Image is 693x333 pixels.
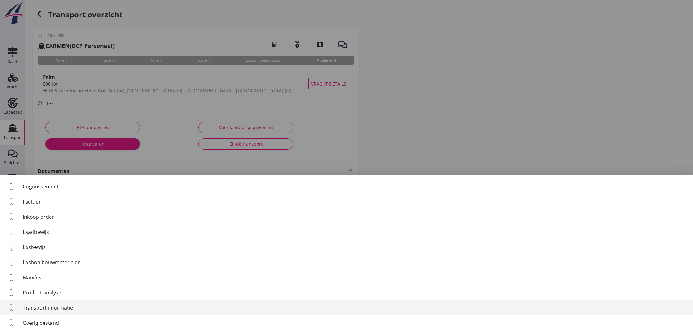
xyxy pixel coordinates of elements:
[23,319,688,327] div: Overig bestand
[6,197,16,207] i: attach_file
[6,227,16,237] i: attach_file
[23,183,688,190] div: Cognossement
[6,212,16,222] i: attach_file
[6,242,16,252] i: attach_file
[23,213,688,221] div: Inkoop order
[23,289,688,296] div: Product analyse
[6,288,16,298] i: attach_file
[23,274,688,281] div: Manifest
[23,243,688,251] div: Losbewijs
[6,181,16,192] i: attach_file
[6,257,16,267] i: attach_file
[23,228,688,236] div: Laadbewijs
[23,304,688,312] div: Transport informatie
[6,272,16,282] i: attach_file
[6,303,16,313] i: attach_file
[23,259,688,266] div: Losbon bouwmaterialen
[6,318,16,328] i: attach_file
[23,198,688,205] div: Factuur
